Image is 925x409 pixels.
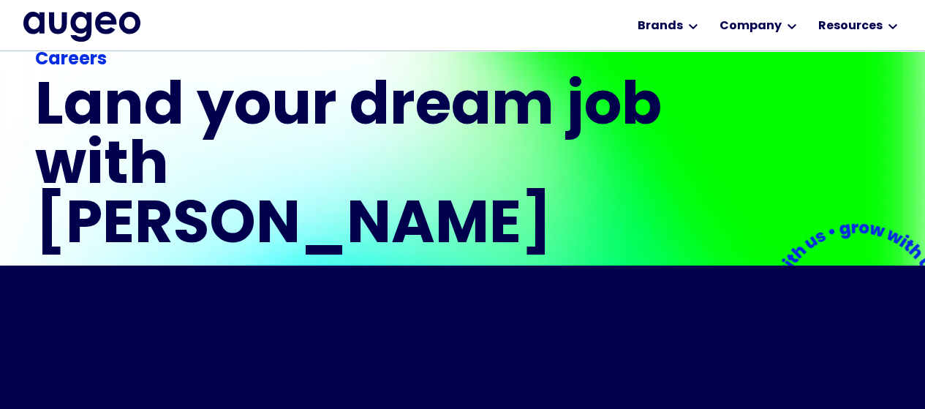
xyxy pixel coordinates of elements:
div: Resources [818,18,882,35]
div: Brands [637,18,682,35]
h1: Land your dream job﻿ with [PERSON_NAME] [35,79,667,257]
strong: Careers [35,51,107,69]
div: Company [719,18,781,35]
img: Augeo's full logo in midnight blue. [23,12,140,41]
a: home [23,12,140,41]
